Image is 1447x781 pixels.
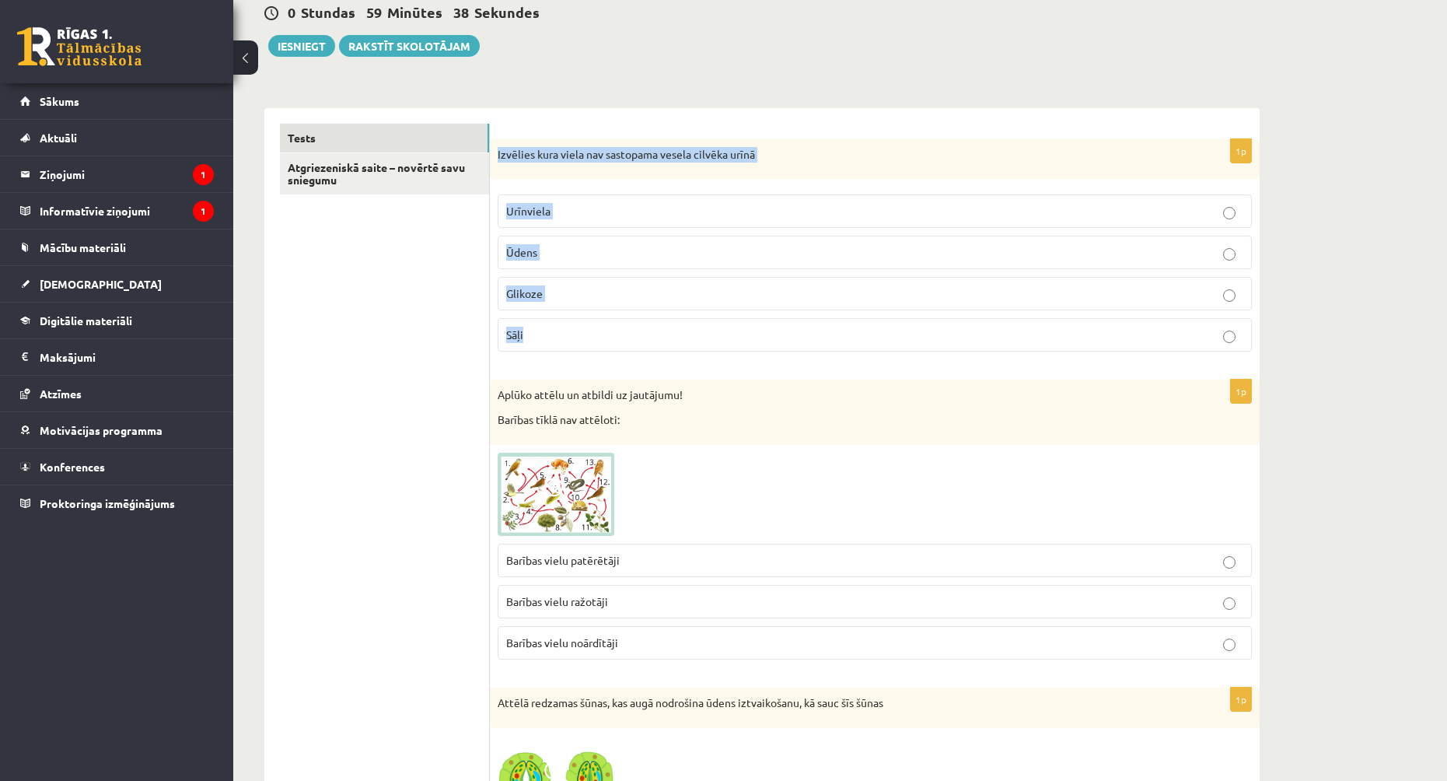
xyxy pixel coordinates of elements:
[20,485,214,521] a: Proktoringa izmēģinājums
[506,636,618,650] span: Barības vielu noārdītāji
[20,266,214,302] a: [DEMOGRAPHIC_DATA]
[506,286,543,300] span: Glikoze
[498,453,614,537] img: 1.jpg
[1223,289,1236,302] input: Glikoze
[20,229,214,265] a: Mācību materiāli
[40,313,132,327] span: Digitālie materiāli
[506,204,550,218] span: Urīnviela
[40,339,214,375] legend: Maksājumi
[288,3,295,21] span: 0
[387,3,442,21] span: Minūtes
[20,376,214,412] a: Atzīmes
[498,147,1174,163] p: Izvēlies kura viela nav sastopama vesela cilvēka urīnā
[1223,597,1236,610] input: Barības vielu ražotāji
[20,83,214,119] a: Sākums
[498,387,1174,403] p: Aplūko attēlu un atbildi uz jautājumu!
[498,695,1174,711] p: Attēlā redzamas šūnas, kas augā nodrošina ūdens iztvaikošanu, kā sauc šīs šūnas
[20,303,214,338] a: Digitālie materiāli
[40,387,82,401] span: Atzīmes
[1223,248,1236,261] input: Ūdens
[40,240,126,254] span: Mācību materiāli
[40,423,163,437] span: Motivācijas programma
[20,449,214,485] a: Konferences
[280,153,489,195] a: Atgriezeniskā saite – novērtē savu sniegumu
[506,594,608,608] span: Barības vielu ražotāji
[20,193,214,229] a: Informatīvie ziņojumi1
[40,496,175,510] span: Proktoringa izmēģinājums
[268,35,335,57] button: Iesniegt
[280,124,489,152] a: Tests
[193,164,214,185] i: 1
[1223,331,1236,343] input: Sāļi
[1223,639,1236,651] input: Barības vielu noārdītāji
[20,120,214,156] a: Aktuāli
[20,339,214,375] a: Maksājumi
[366,3,382,21] span: 59
[1230,687,1252,712] p: 1p
[474,3,540,21] span: Sekundes
[1230,379,1252,404] p: 1p
[40,131,77,145] span: Aktuāli
[506,245,537,259] span: Ūdens
[301,3,355,21] span: Stundas
[498,412,1174,428] p: Barības tīklā nav attēloti:
[193,201,214,222] i: 1
[1223,207,1236,219] input: Urīnviela
[453,3,469,21] span: 38
[40,193,214,229] legend: Informatīvie ziņojumi
[339,35,480,57] a: Rakstīt skolotājam
[1223,556,1236,569] input: Barības vielu patērētāji
[17,27,142,66] a: Rīgas 1. Tālmācības vidusskola
[40,460,105,474] span: Konferences
[20,412,214,448] a: Motivācijas programma
[40,94,79,108] span: Sākums
[20,156,214,192] a: Ziņojumi1
[40,156,214,192] legend: Ziņojumi
[40,277,162,291] span: [DEMOGRAPHIC_DATA]
[506,553,620,567] span: Barības vielu patērētāji
[1230,138,1252,163] p: 1p
[506,327,523,341] span: Sāļi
